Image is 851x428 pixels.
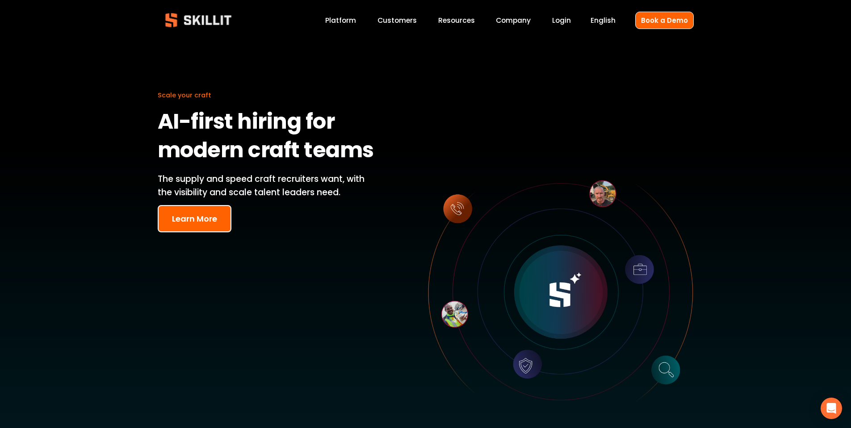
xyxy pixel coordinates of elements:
span: English [591,15,616,25]
div: Open Intercom Messenger [821,398,842,419]
span: Resources [438,15,475,25]
p: The supply and speed craft recruiters want, with the visibility and scale talent leaders need. [158,172,378,200]
a: Login [552,14,571,26]
span: Scale your craft [158,91,211,100]
a: Book a Demo [635,12,694,29]
a: folder dropdown [438,14,475,26]
button: Learn More [158,205,231,232]
a: Company [496,14,531,26]
strong: AI-first hiring for modern craft teams [158,105,374,170]
a: Platform [325,14,356,26]
a: Customers [377,14,417,26]
div: language picker [591,14,616,26]
img: Skillit [158,7,239,34]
